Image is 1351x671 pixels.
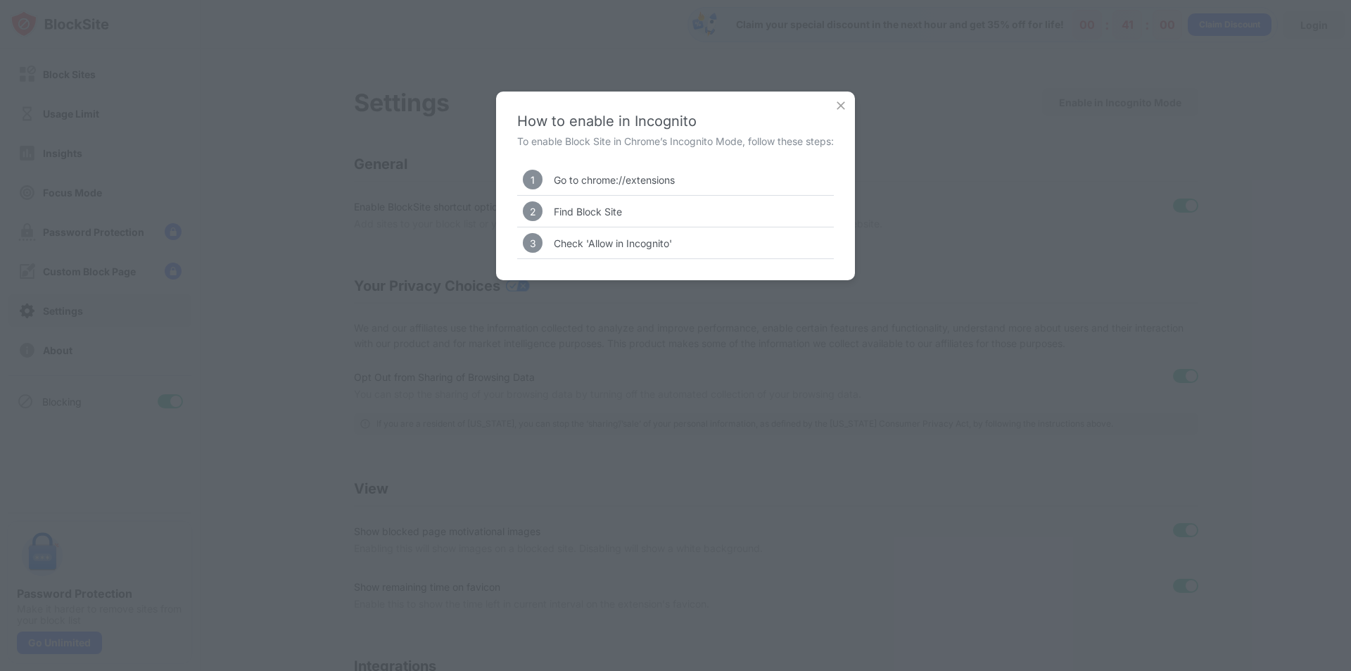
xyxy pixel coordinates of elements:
div: To enable Block Site in Chrome’s Incognito Mode, follow these steps: [517,135,834,147]
div: How to enable in Incognito [517,113,834,130]
div: Check 'Allow in Incognito' [554,237,672,249]
div: Go to chrome://extensions [554,174,675,186]
img: x-button.svg [834,99,848,113]
div: 3 [523,233,543,253]
div: 2 [523,201,543,221]
div: 1 [523,170,543,189]
div: Find Block Site [554,206,622,218]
